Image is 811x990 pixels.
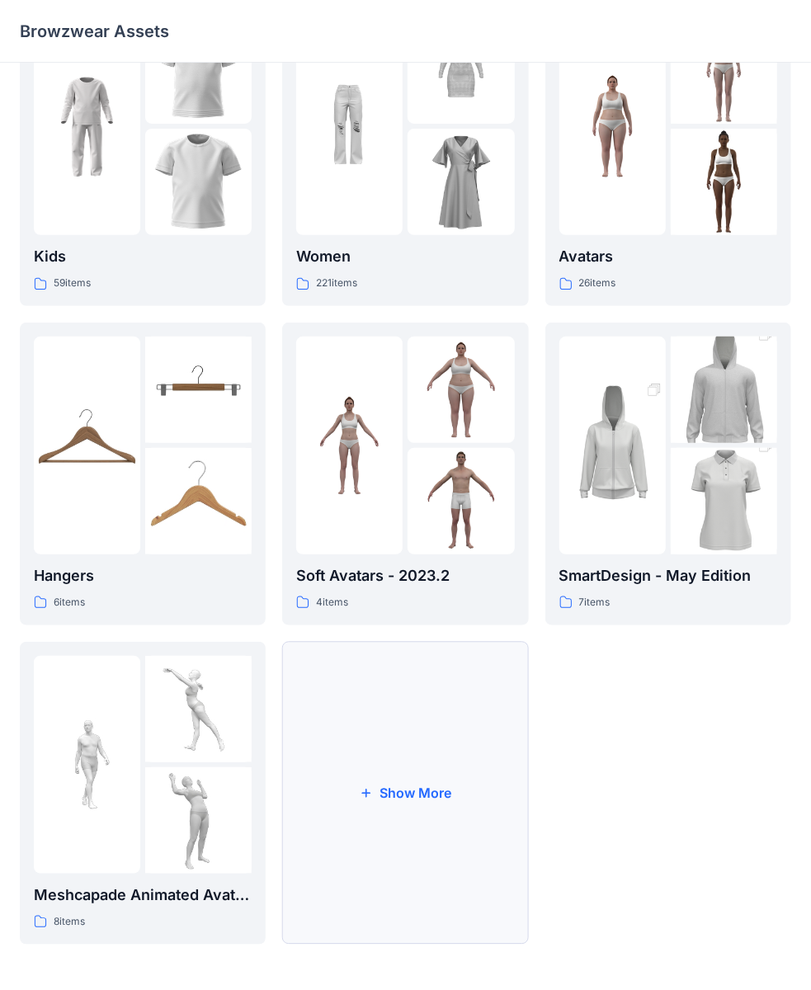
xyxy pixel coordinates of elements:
[282,3,528,306] a: folder 1folder 2folder 3Women221items
[559,365,666,526] img: folder 1
[20,642,266,945] a: folder 1folder 2folder 3Meshcapade Animated Avatars8items
[559,73,666,180] img: folder 1
[559,564,777,587] p: SmartDesign - May Edition
[296,73,403,180] img: folder 1
[579,275,616,292] p: 26 items
[20,323,266,625] a: folder 1folder 2folder 3Hangers6items
[579,594,611,611] p: 7 items
[54,594,85,611] p: 6 items
[54,913,85,931] p: 8 items
[34,564,252,587] p: Hangers
[145,129,252,235] img: folder 3
[54,275,91,292] p: 59 items
[559,245,777,268] p: Avatars
[545,3,791,306] a: folder 1folder 2folder 3Avatars26items
[34,73,140,180] img: folder 1
[145,448,252,554] img: folder 3
[145,767,252,874] img: folder 3
[20,3,266,306] a: folder 1folder 2folder 3Kids59items
[545,323,791,625] a: folder 1folder 2folder 3SmartDesign - May Edition7items
[408,17,514,124] img: folder 2
[671,422,777,582] img: folder 3
[145,656,252,762] img: folder 2
[671,129,777,235] img: folder 3
[408,448,514,554] img: folder 3
[34,884,252,907] p: Meshcapade Animated Avatars
[34,711,140,818] img: folder 1
[34,392,140,498] img: folder 1
[408,337,514,443] img: folder 2
[316,594,348,611] p: 4 items
[145,17,252,124] img: folder 2
[671,310,777,470] img: folder 2
[145,337,252,443] img: folder 2
[34,245,252,268] p: Kids
[408,129,514,235] img: folder 3
[296,245,514,268] p: Women
[282,323,528,625] a: folder 1folder 2folder 3Soft Avatars - 2023.24items
[671,17,777,124] img: folder 2
[20,20,169,43] p: Browzwear Assets
[296,564,514,587] p: Soft Avatars - 2023.2
[296,392,403,498] img: folder 1
[316,275,357,292] p: 221 items
[282,642,528,945] button: Show More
